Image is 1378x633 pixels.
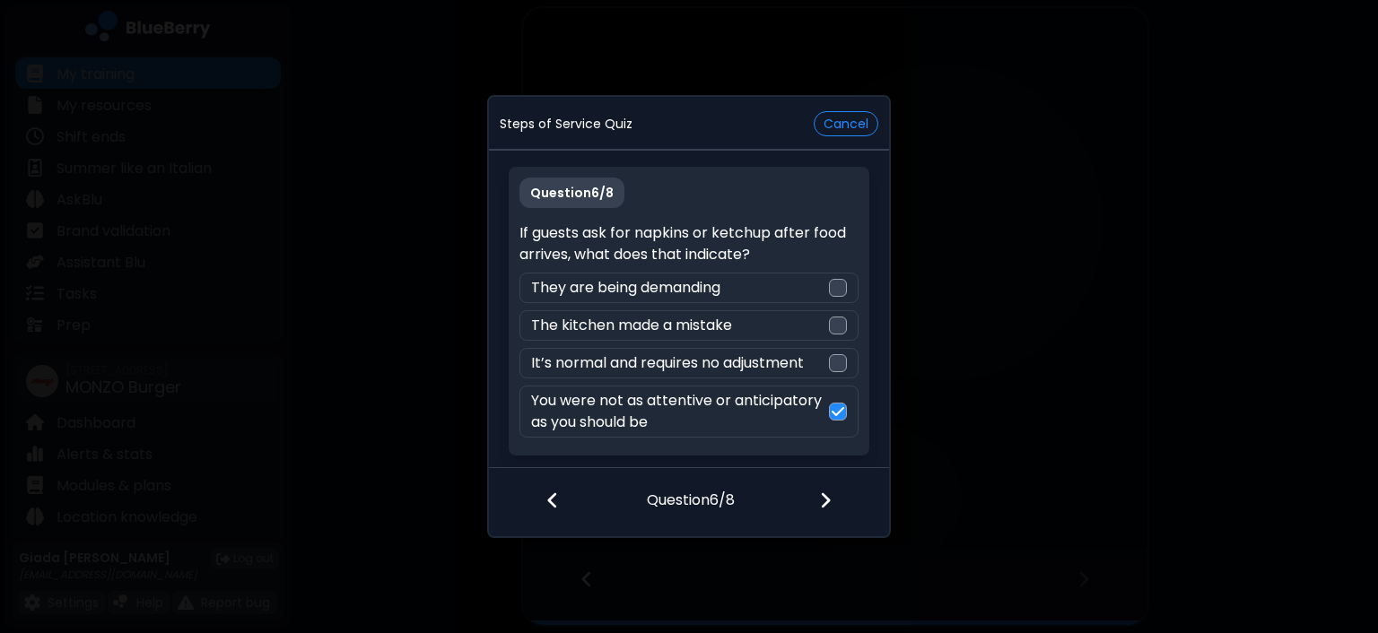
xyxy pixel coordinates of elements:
p: Question 6 / 8 [647,468,735,511]
p: Steps of Service Quiz [500,116,632,132]
img: check [832,404,844,419]
p: They are being demanding [531,277,720,299]
button: Cancel [814,111,878,136]
p: It’s normal and requires no adjustment [531,352,804,374]
p: Question 6 / 8 [519,178,624,208]
p: You were not as attentive or anticipatory as you should be [531,390,828,433]
p: The kitchen made a mistake [531,315,732,336]
img: file icon [819,490,832,510]
img: file icon [546,490,559,510]
p: If guests ask for napkins or ketchup after food arrives, what does that indicate? [519,222,858,265]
